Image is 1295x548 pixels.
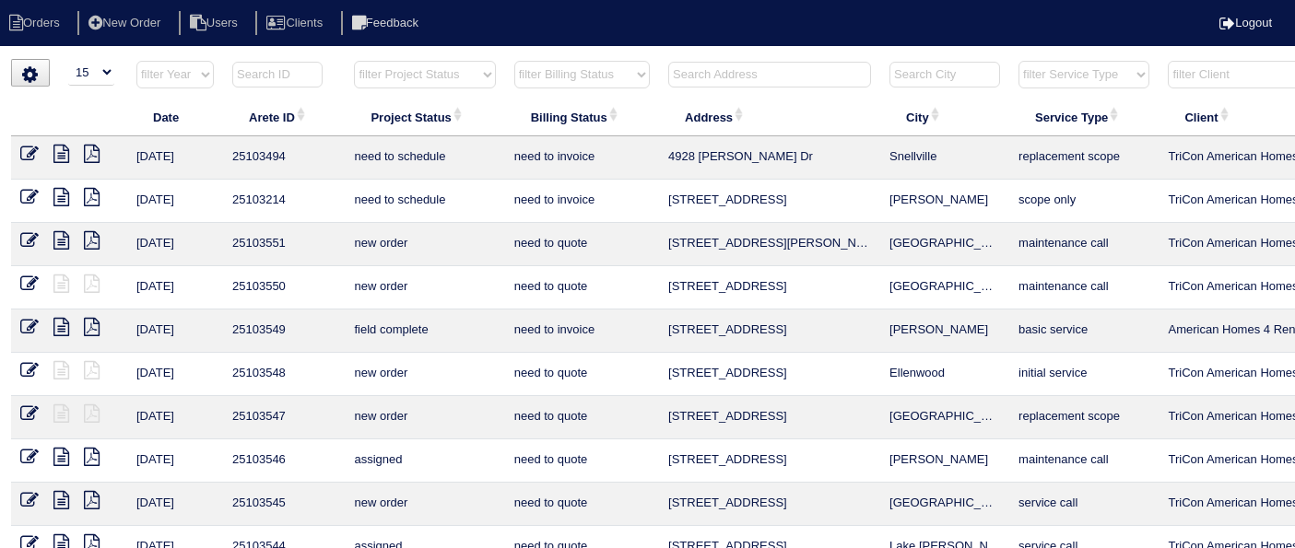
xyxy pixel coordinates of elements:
[223,439,345,483] td: 25103546
[223,396,345,439] td: 25103547
[659,266,880,309] td: [STREET_ADDRESS]
[1009,439,1159,483] td: maintenance call
[127,396,223,439] td: [DATE]
[255,11,337,36] li: Clients
[223,353,345,396] td: 25103548
[880,180,1009,223] td: [PERSON_NAME]
[505,98,659,136] th: Billing Status: activate to sort column ascending
[127,98,223,136] th: Date
[1009,396,1159,439] td: replacement scope
[1009,483,1159,526] td: service call
[659,396,880,439] td: [STREET_ADDRESS]
[223,309,345,353] td: 25103549
[1009,223,1159,266] td: maintenance call
[127,136,223,180] td: [DATE]
[223,483,345,526] td: 25103545
[345,353,504,396] td: new order
[659,136,880,180] td: 4928 [PERSON_NAME] Dr
[77,11,175,36] li: New Order
[345,266,504,309] td: new order
[880,266,1009,309] td: [GEOGRAPHIC_DATA]
[345,396,504,439] td: new order
[880,483,1009,526] td: [GEOGRAPHIC_DATA]
[127,483,223,526] td: [DATE]
[345,98,504,136] th: Project Status: activate to sort column ascending
[345,180,504,223] td: need to schedule
[179,16,253,29] a: Users
[505,266,659,309] td: need to quote
[127,309,223,353] td: [DATE]
[880,353,1009,396] td: Ellenwood
[880,439,1009,483] td: [PERSON_NAME]
[889,62,1000,87] input: Search City
[223,136,345,180] td: 25103494
[505,309,659,353] td: need to invoice
[232,62,323,87] input: Search ID
[1219,16,1272,29] a: Logout
[1009,136,1159,180] td: replacement scope
[127,180,223,223] td: [DATE]
[223,180,345,223] td: 25103214
[659,223,880,266] td: [STREET_ADDRESS][PERSON_NAME]
[223,98,345,136] th: Arete ID: activate to sort column ascending
[659,98,880,136] th: Address: activate to sort column ascending
[345,136,504,180] td: need to schedule
[345,223,504,266] td: new order
[127,439,223,483] td: [DATE]
[1009,180,1159,223] td: scope only
[77,16,175,29] a: New Order
[505,396,659,439] td: need to quote
[505,439,659,483] td: need to quote
[505,180,659,223] td: need to invoice
[880,223,1009,266] td: [GEOGRAPHIC_DATA]
[1009,353,1159,396] td: initial service
[505,136,659,180] td: need to invoice
[880,309,1009,353] td: [PERSON_NAME]
[127,353,223,396] td: [DATE]
[345,309,504,353] td: field complete
[345,483,504,526] td: new order
[223,266,345,309] td: 25103550
[345,439,504,483] td: assigned
[341,11,433,36] li: Feedback
[1009,266,1159,309] td: maintenance call
[255,16,337,29] a: Clients
[1009,309,1159,353] td: basic service
[880,396,1009,439] td: [GEOGRAPHIC_DATA]
[505,223,659,266] td: need to quote
[880,136,1009,180] td: Snellville
[880,98,1009,136] th: City: activate to sort column ascending
[659,439,880,483] td: [STREET_ADDRESS]
[223,223,345,266] td: 25103551
[505,353,659,396] td: need to quote
[127,266,223,309] td: [DATE]
[659,353,880,396] td: [STREET_ADDRESS]
[1009,98,1159,136] th: Service Type: activate to sort column ascending
[659,483,880,526] td: [STREET_ADDRESS]
[668,62,871,87] input: Search Address
[505,483,659,526] td: need to quote
[659,309,880,353] td: [STREET_ADDRESS]
[127,223,223,266] td: [DATE]
[179,11,253,36] li: Users
[659,180,880,223] td: [STREET_ADDRESS]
